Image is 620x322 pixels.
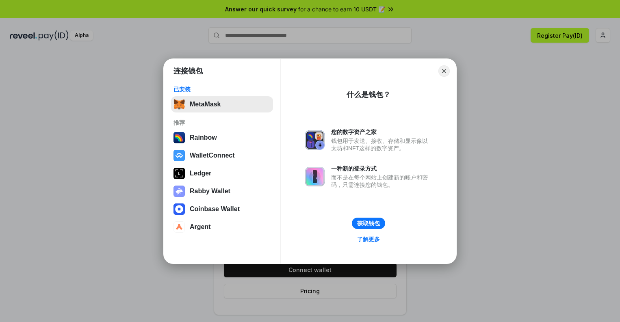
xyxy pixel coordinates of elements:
h1: 连接钱包 [173,66,203,76]
img: svg+xml,%3Csvg%20width%3D%2228%22%20height%3D%2228%22%20viewBox%3D%220%200%2028%2028%22%20fill%3D... [173,150,185,161]
img: svg+xml,%3Csvg%20xmlns%3D%22http%3A%2F%2Fwww.w3.org%2F2000%2Fsvg%22%20fill%3D%22none%22%20viewBox... [305,130,325,150]
div: 获取钱包 [357,220,380,227]
div: Rainbow [190,134,217,141]
div: Rabby Wallet [190,188,230,195]
img: svg+xml,%3Csvg%20width%3D%22120%22%20height%3D%22120%22%20viewBox%3D%220%200%20120%20120%22%20fil... [173,132,185,143]
div: 什么是钱包？ [347,90,390,99]
button: Rainbow [171,130,273,146]
div: Argent [190,223,211,231]
img: svg+xml,%3Csvg%20width%3D%2228%22%20height%3D%2228%22%20viewBox%3D%220%200%2028%2028%22%20fill%3D... [173,203,185,215]
div: Coinbase Wallet [190,205,240,213]
div: 一种新的登录方式 [331,165,432,172]
img: svg+xml,%3Csvg%20width%3D%2228%22%20height%3D%2228%22%20viewBox%3D%220%200%2028%2028%22%20fill%3D... [173,221,185,233]
a: 了解更多 [352,234,385,244]
div: 了解更多 [357,236,380,243]
button: WalletConnect [171,147,273,164]
button: Argent [171,219,273,235]
div: MetaMask [190,101,221,108]
img: svg+xml,%3Csvg%20fill%3D%22none%22%20height%3D%2233%22%20viewBox%3D%220%200%2035%2033%22%20width%... [173,99,185,110]
button: Ledger [171,165,273,182]
img: svg+xml,%3Csvg%20xmlns%3D%22http%3A%2F%2Fwww.w3.org%2F2000%2Fsvg%22%20fill%3D%22none%22%20viewBox... [305,167,325,186]
div: 推荐 [173,119,271,126]
img: svg+xml,%3Csvg%20xmlns%3D%22http%3A%2F%2Fwww.w3.org%2F2000%2Fsvg%22%20width%3D%2228%22%20height%3... [173,168,185,179]
button: Coinbase Wallet [171,201,273,217]
button: Close [438,65,450,77]
div: 您的数字资产之家 [331,128,432,136]
button: MetaMask [171,96,273,112]
div: 钱包用于发送、接收、存储和显示像以太坊和NFT这样的数字资产。 [331,137,432,152]
img: svg+xml,%3Csvg%20xmlns%3D%22http%3A%2F%2Fwww.w3.org%2F2000%2Fsvg%22%20fill%3D%22none%22%20viewBox... [173,186,185,197]
div: WalletConnect [190,152,235,159]
div: 而不是在每个网站上创建新的账户和密码，只需连接您的钱包。 [331,174,432,188]
button: Rabby Wallet [171,183,273,199]
div: Ledger [190,170,211,177]
button: 获取钱包 [352,218,385,229]
div: 已安装 [173,86,271,93]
